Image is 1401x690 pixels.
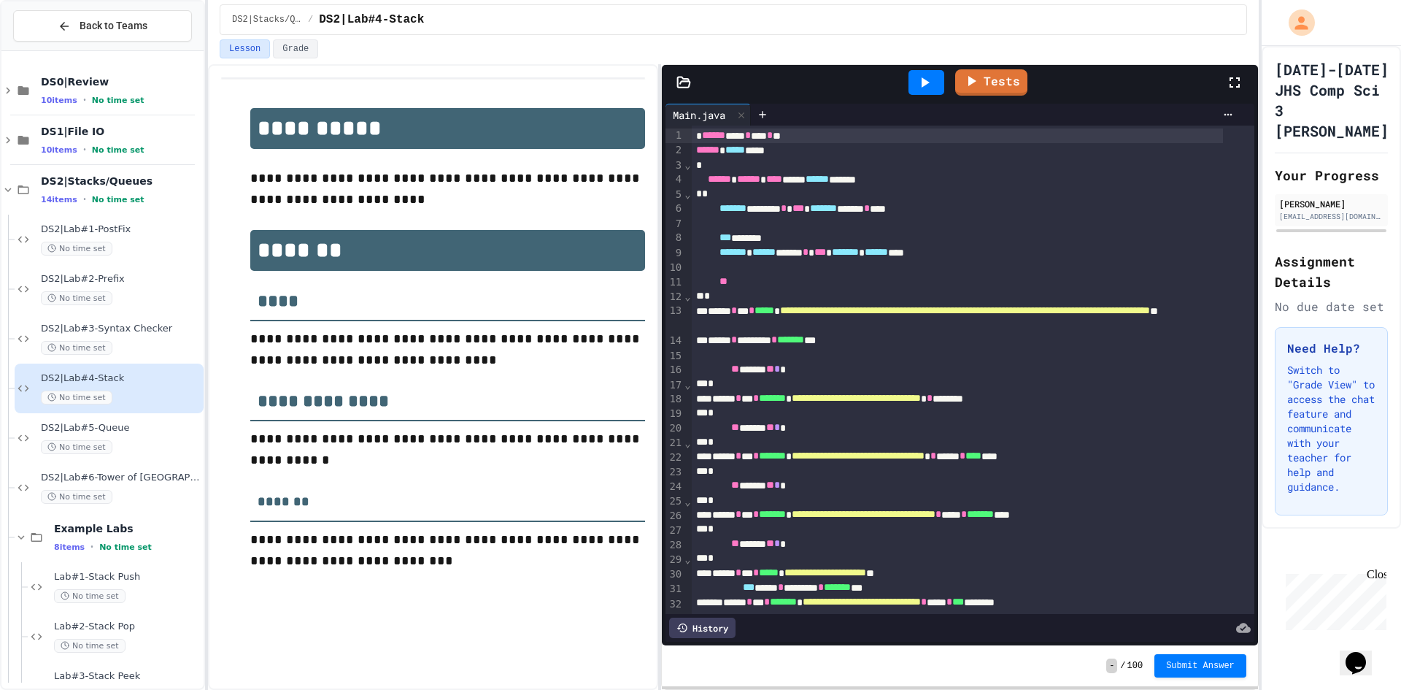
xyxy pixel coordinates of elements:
h1: [DATE]-[DATE] JHS Comp Sci 3 [PERSON_NAME] [1275,59,1389,141]
span: DS2|Lab#3-Syntax Checker [41,323,201,335]
span: No time set [54,589,126,603]
div: [EMAIL_ADDRESS][DOMAIN_NAME] [1279,211,1383,222]
span: - [1106,659,1117,673]
span: DS0|Review [41,75,201,88]
span: Fold line [684,496,691,507]
iframe: chat widget [1340,632,1386,675]
span: Lab#3-Stack Peek [54,670,201,683]
span: DS2|Stacks/Queues [232,14,302,26]
div: 2 [665,143,684,158]
div: 29 [665,553,684,567]
span: Lab#1-Stack Push [54,571,201,583]
div: 22 [665,451,684,465]
div: My Account [1273,6,1319,39]
div: 3 [665,158,684,173]
div: 11 [665,275,684,290]
div: 10 [665,261,684,275]
span: Example Labs [54,522,201,535]
span: No time set [41,440,112,454]
div: 15 [665,349,684,364]
div: Main.java [665,104,751,126]
span: • [90,541,93,553]
span: Lab#2-Stack Pop [54,621,201,633]
div: 26 [665,509,684,524]
div: 4 [665,172,684,187]
div: History [669,618,736,638]
span: / [1120,660,1125,672]
div: 30 [665,567,684,582]
div: 21 [665,436,684,451]
a: Tests [955,69,1027,96]
span: DS2|Lab#1-PostFix [41,223,201,236]
div: Main.java [665,107,733,123]
h3: Need Help? [1287,340,1375,357]
span: No time set [41,490,112,504]
span: 8 items [54,543,85,552]
span: No time set [41,391,112,405]
span: DS1|File IO [41,125,201,138]
div: 28 [665,538,684,553]
span: 10 items [41,145,77,155]
p: Switch to "Grade View" to access the chat feature and communicate with your teacher for help and ... [1287,363,1375,494]
div: 5 [665,188,684,202]
div: 6 [665,202,684,216]
span: DS2|Lab#5-Queue [41,422,201,434]
div: 20 [665,421,684,436]
button: Back to Teams [13,10,192,42]
span: No time set [92,96,144,105]
span: 10 items [41,96,77,105]
button: Submit Answer [1154,654,1246,678]
span: No time set [54,639,126,653]
span: DS2|Lab#2-Prefix [41,273,201,285]
div: 19 [665,407,684,421]
span: • [83,144,86,156]
div: 31 [665,582,684,597]
div: 7 [665,217,684,231]
span: No time set [92,145,144,155]
div: 23 [665,465,684,480]
span: Fold line [684,437,691,449]
button: Lesson [220,39,270,58]
span: 100 [1127,660,1143,672]
div: 1 [665,129,684,143]
span: Fold line [684,291,691,302]
div: Chat with us now!Close [6,6,101,93]
div: 16 [665,363,684,377]
span: DS2|Lab#6-Tower of [GEOGRAPHIC_DATA](Extra Credit) [41,472,201,484]
span: No time set [41,341,112,355]
div: 12 [665,290,684,304]
span: Fold line [684,379,691,391]
div: 33 [665,612,684,626]
span: 14 items [41,195,77,204]
span: Submit Answer [1166,660,1235,672]
div: 9 [665,246,684,261]
span: / [308,14,313,26]
iframe: chat widget [1280,568,1386,630]
div: 32 [665,597,684,612]
div: 18 [665,392,684,407]
span: No time set [41,291,112,305]
span: Back to Teams [80,18,147,34]
div: 17 [665,378,684,393]
div: 25 [665,494,684,509]
span: No time set [41,242,112,256]
h2: Assignment Details [1275,251,1388,292]
div: 14 [665,334,684,348]
span: Fold line [684,159,691,171]
div: 13 [665,304,684,334]
span: No time set [92,195,144,204]
div: [PERSON_NAME] [1279,197,1383,210]
div: 27 [665,524,684,538]
div: 24 [665,480,684,494]
span: DS2|Lab#4-Stack [319,11,424,28]
span: • [83,94,86,106]
h2: Your Progress [1275,165,1388,185]
div: 8 [665,231,684,245]
span: Fold line [684,553,691,565]
span: Fold line [684,188,691,200]
span: DS2|Lab#4-Stack [41,372,201,385]
span: No time set [99,543,152,552]
span: DS2|Stacks/Queues [41,175,201,188]
div: No due date set [1275,298,1388,315]
span: • [83,193,86,205]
